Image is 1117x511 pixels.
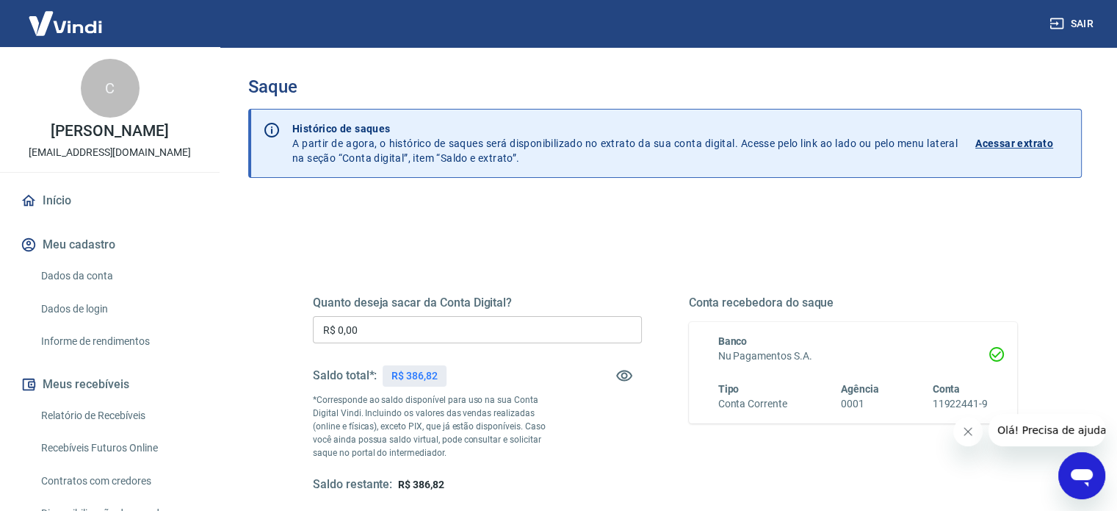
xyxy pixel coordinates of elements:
[975,121,1069,165] a: Acessar extrato
[248,76,1082,97] h3: Saque
[35,466,202,496] a: Contratos com credores
[689,296,1018,310] h5: Conta recebedora do saque
[988,414,1105,446] iframe: Mensagem da empresa
[313,393,560,460] p: *Corresponde ao saldo disponível para uso na sua Conta Digital Vindi. Incluindo os valores das ve...
[313,368,377,383] h5: Saldo total*:
[18,368,202,401] button: Meus recebíveis
[391,368,438,384] p: R$ 386,82
[718,396,787,412] h6: Conta Corrente
[313,477,392,493] h5: Saldo restante:
[1046,10,1099,37] button: Sair
[35,401,202,431] a: Relatório de Recebíveis
[35,261,202,291] a: Dados da conta
[35,433,202,463] a: Recebíveis Futuros Online
[1058,452,1105,499] iframe: Botão para abrir a janela de mensagens
[975,136,1053,151] p: Acessar extrato
[35,294,202,324] a: Dados de login
[718,335,748,347] span: Banco
[292,121,958,136] p: Histórico de saques
[718,349,988,364] h6: Nu Pagamentos S.A.
[35,326,202,357] a: Informe de rendimentos
[18,229,202,261] button: Meu cadastro
[18,185,202,217] a: Início
[51,124,168,139] p: [PERSON_NAME]
[398,479,444,490] span: R$ 386,82
[841,383,879,395] span: Agência
[29,145,191,160] p: [EMAIL_ADDRESS][DOMAIN_NAME]
[9,10,123,22] span: Olá! Precisa de ajuda?
[292,121,958,165] p: A partir de agora, o histórico de saques será disponibilizado no extrato da sua conta digital. Ac...
[953,417,983,446] iframe: Fechar mensagem
[81,59,140,118] div: C
[932,383,960,395] span: Conta
[18,1,113,46] img: Vindi
[932,396,988,412] h6: 11922441-9
[841,396,879,412] h6: 0001
[718,383,740,395] span: Tipo
[313,296,642,310] h5: Quanto deseja sacar da Conta Digital?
